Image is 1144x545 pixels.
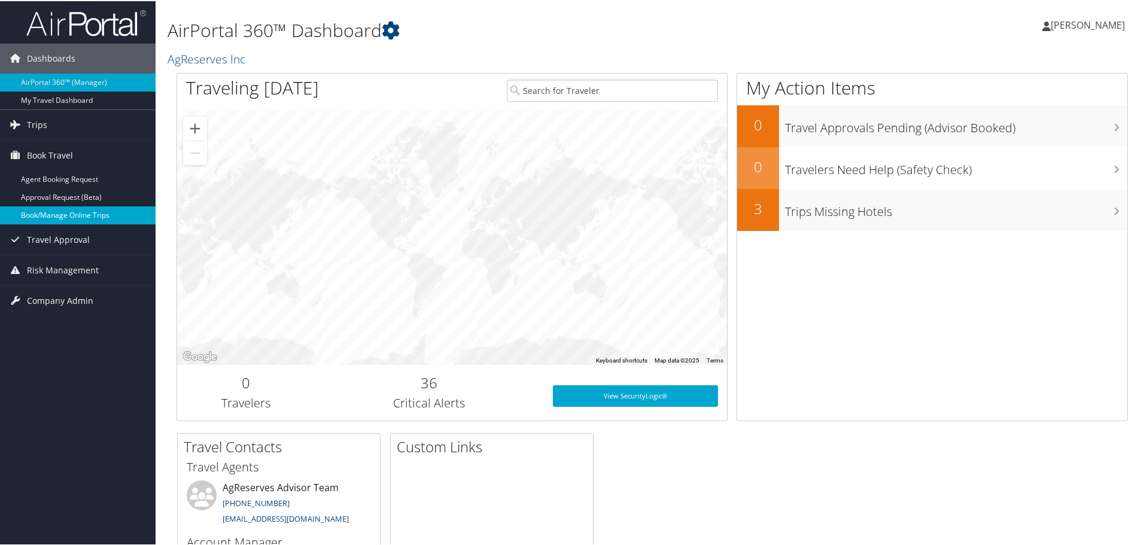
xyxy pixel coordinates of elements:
[27,285,93,315] span: Company Admin
[1051,17,1125,31] span: [PERSON_NAME]
[553,384,718,406] a: View SecurityLogic®
[27,42,75,72] span: Dashboards
[180,348,220,364] a: Open this area in Google Maps (opens a new window)
[26,8,146,36] img: airportal-logo.png
[180,348,220,364] img: Google
[397,436,593,456] h2: Custom Links
[737,114,779,134] h2: 0
[596,355,647,364] button: Keyboard shortcuts
[785,154,1127,177] h3: Travelers Need Help (Safety Check)
[507,78,718,101] input: Search for Traveler
[183,140,207,164] button: Zoom out
[707,356,723,363] a: Terms (opens in new tab)
[223,512,349,523] a: [EMAIL_ADDRESS][DOMAIN_NAME]
[186,74,319,99] h1: Traveling [DATE]
[785,196,1127,219] h3: Trips Missing Hotels
[324,394,535,410] h3: Critical Alerts
[184,436,380,456] h2: Travel Contacts
[181,479,377,528] li: AgReserves Advisor Team
[27,224,90,254] span: Travel Approval
[27,139,73,169] span: Book Travel
[737,156,779,176] h2: 0
[737,74,1127,99] h1: My Action Items
[737,188,1127,230] a: 3Trips Missing Hotels
[785,112,1127,135] h3: Travel Approvals Pending (Advisor Booked)
[186,394,306,410] h3: Travelers
[187,458,371,474] h3: Travel Agents
[1042,6,1137,42] a: [PERSON_NAME]
[223,497,290,507] a: [PHONE_NUMBER]
[324,372,535,392] h2: 36
[655,356,699,363] span: Map data ©2025
[168,50,248,66] a: AgReserves Inc
[27,109,47,139] span: Trips
[27,254,99,284] span: Risk Management
[737,146,1127,188] a: 0Travelers Need Help (Safety Check)
[737,197,779,218] h2: 3
[737,104,1127,146] a: 0Travel Approvals Pending (Advisor Booked)
[183,115,207,139] button: Zoom in
[168,17,814,42] h1: AirPortal 360™ Dashboard
[186,372,306,392] h2: 0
